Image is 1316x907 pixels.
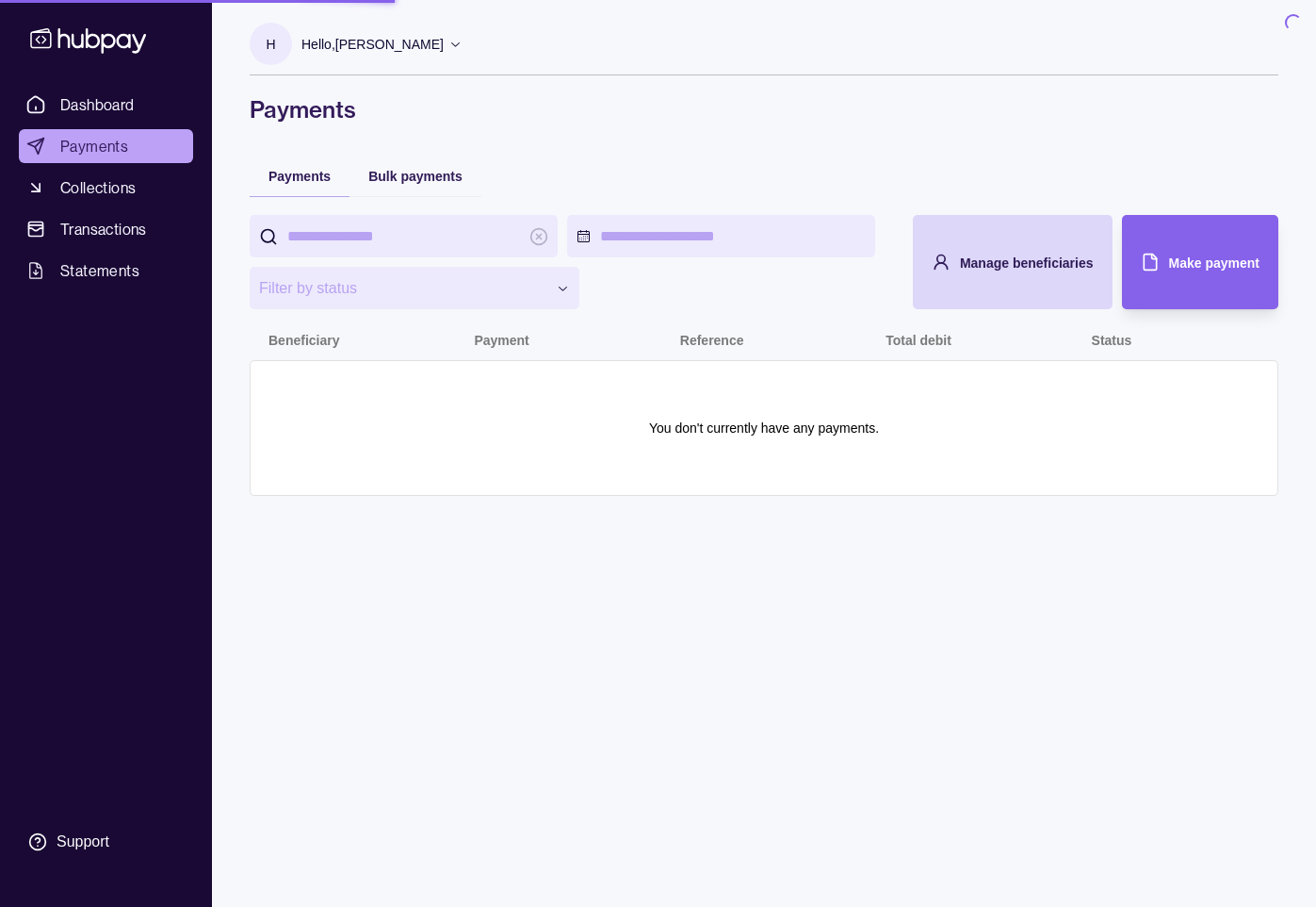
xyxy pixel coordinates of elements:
p: Total debit [885,333,951,348]
button: Make payment [1122,215,1278,309]
p: You don't currently have any payments. [649,418,879,438]
p: Hello, [PERSON_NAME] [301,34,444,55]
h1: Payments [250,94,1278,124]
a: Support [19,822,193,862]
p: Payment [474,333,528,348]
span: Bulk payments [368,169,463,184]
span: Make payment [1169,256,1259,271]
span: Statements [60,259,139,282]
span: Dashboard [60,93,135,116]
span: Collections [60,176,136,199]
p: Reference [680,333,744,348]
button: Manage beneficiaries [913,215,1113,309]
span: Manage beneficiaries [960,256,1094,271]
a: Collections [19,171,193,205]
a: Dashboard [19,88,193,122]
span: Payments [268,169,331,184]
p: Status [1092,333,1132,348]
p: Beneficiary [268,333,339,348]
a: Payments [19,129,193,163]
p: H [266,34,275,55]
span: Payments [60,135,128,157]
span: Transactions [60,218,147,240]
a: Statements [19,254,193,288]
a: Transactions [19,212,193,246]
input: search [287,215,520,257]
div: Support [57,832,109,852]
